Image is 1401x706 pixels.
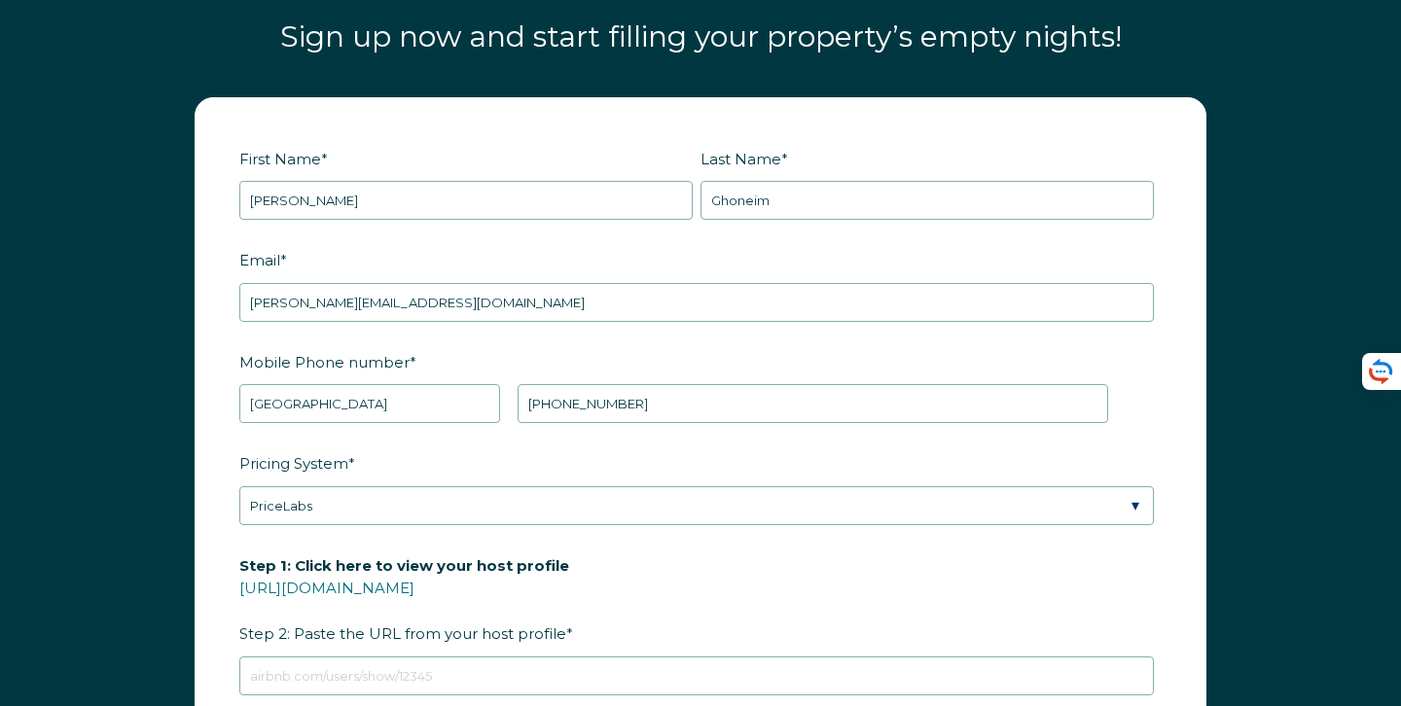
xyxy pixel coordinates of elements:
a: [URL][DOMAIN_NAME] [239,579,414,597]
span: Email [239,245,280,275]
span: Sign up now and start filling your property’s empty nights! [280,18,1122,54]
span: Step 1: Click here to view your host profile [239,550,569,581]
span: Pricing System [239,448,348,478]
input: airbnb.com/users/show/12345 [239,656,1154,695]
span: Step 2: Paste the URL from your host profile [239,550,569,649]
span: Last Name [700,144,781,174]
span: Mobile Phone number [239,347,410,377]
span: First Name [239,144,321,174]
